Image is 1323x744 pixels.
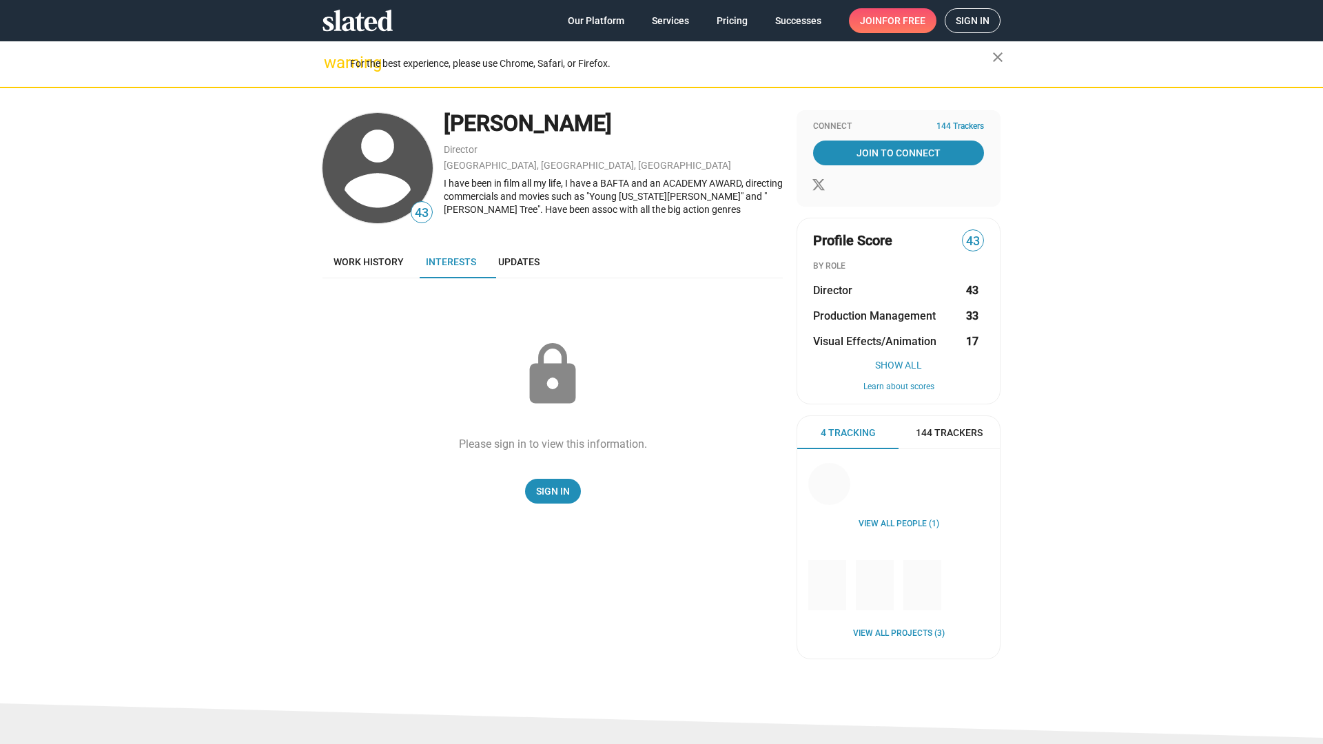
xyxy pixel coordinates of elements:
a: Our Platform [557,8,635,33]
mat-icon: lock [518,340,587,409]
a: Director [444,144,478,155]
mat-icon: close [989,49,1006,65]
span: Director [813,283,852,298]
a: Joinfor free [849,8,936,33]
span: for free [882,8,925,33]
span: Visual Effects/Animation [813,334,936,349]
span: Join To Connect [816,141,981,165]
div: BY ROLE [813,261,984,272]
a: Pricing [706,8,759,33]
span: Work history [334,256,404,267]
a: Sign In [525,479,581,504]
span: Services [652,8,689,33]
span: Pricing [717,8,748,33]
strong: 43 [966,283,978,298]
span: 144 Trackers [916,426,983,440]
button: Show All [813,360,984,371]
div: Connect [813,121,984,132]
a: [GEOGRAPHIC_DATA], [GEOGRAPHIC_DATA], [GEOGRAPHIC_DATA] [444,160,731,171]
a: Successes [764,8,832,33]
a: Services [641,8,700,33]
span: Join [860,8,925,33]
a: Sign in [945,8,1001,33]
a: View all Projects (3) [853,628,945,639]
span: Production Management [813,309,936,323]
a: Work history [322,245,415,278]
span: Updates [498,256,540,267]
mat-icon: warning [324,54,340,71]
div: I have been in film all my life, I have a BAFTA and an ACADEMY AWARD, directing commercials and m... [444,177,783,216]
span: 43 [963,232,983,251]
span: Our Platform [568,8,624,33]
span: Profile Score [813,231,892,250]
span: Sign in [956,9,989,32]
a: View all People (1) [859,519,939,530]
div: [PERSON_NAME] [444,109,783,138]
span: Interests [426,256,476,267]
a: Updates [487,245,551,278]
strong: 33 [966,309,978,323]
span: Successes [775,8,821,33]
div: For the best experience, please use Chrome, Safari, or Firefox. [350,54,992,73]
a: Interests [415,245,487,278]
span: 43 [411,204,432,223]
span: 144 Trackers [936,121,984,132]
a: Join To Connect [813,141,984,165]
span: 4 Tracking [821,426,876,440]
strong: 17 [966,334,978,349]
span: Sign In [536,479,570,504]
button: Learn about scores [813,382,984,393]
div: Please sign in to view this information. [459,437,647,451]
